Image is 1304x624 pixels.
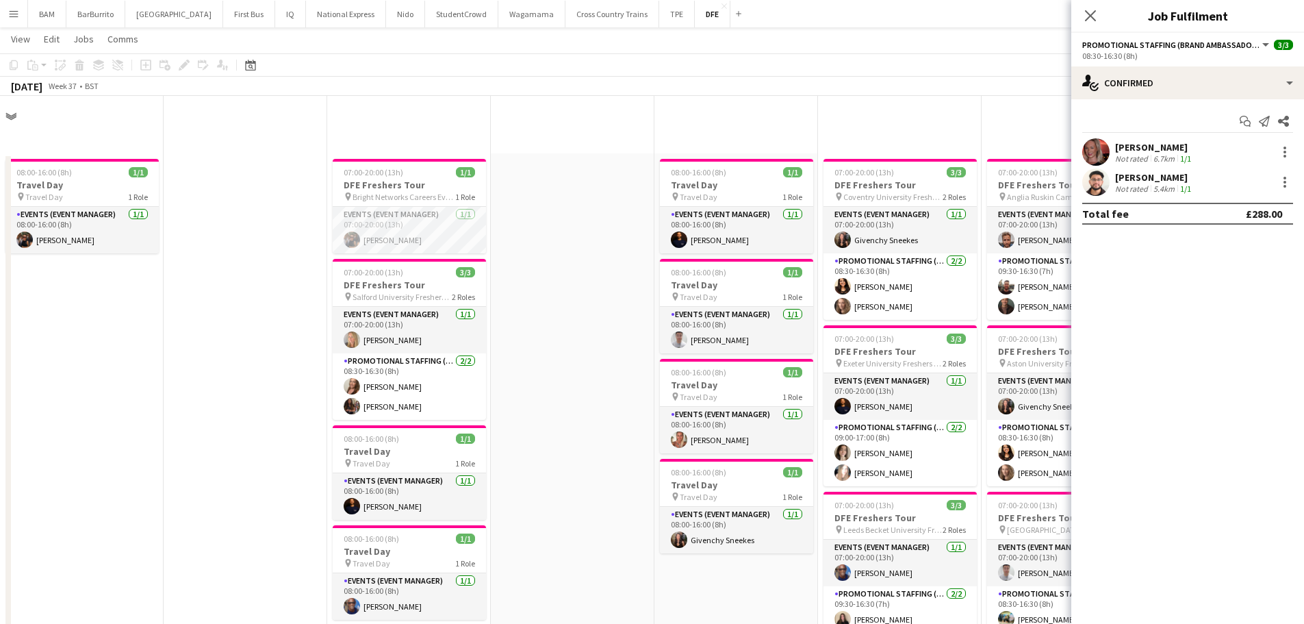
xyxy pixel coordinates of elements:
app-card-role: Events (Event Manager)1/107:00-20:00 (13h)[PERSON_NAME] [823,540,977,586]
button: Nido [386,1,425,27]
div: Total fee [1082,207,1129,221]
span: 2 Roles [943,525,966,535]
span: [GEOGRAPHIC_DATA] Freshers Fair [1007,525,1106,535]
div: BST [85,81,99,91]
app-job-card: 08:00-16:00 (8h)1/1Travel Day Travel Day1 RoleEvents (Event Manager)1/108:00-16:00 (8h)[PERSON_NAME] [660,259,813,353]
div: [PERSON_NAME] [1115,171,1194,184]
span: 07:00-20:00 (13h) [834,500,894,510]
span: 07:00-20:00 (13h) [998,500,1058,510]
span: Anglia Ruskin Cambridge Freshers Fair [1007,192,1106,202]
app-job-card: 08:00-16:00 (8h)1/1Travel Day Travel Day1 RoleEvents (Event Manager)1/108:00-16:00 (8h)[PERSON_NAME] [660,359,813,453]
app-job-card: 07:00-20:00 (13h)3/3DFE Freshers Tour Exeter University Freshers Fair2 RolesEvents (Event Manager... [823,325,977,486]
app-job-card: 08:00-16:00 (8h)1/1Travel Day Travel Day1 RoleEvents (Event Manager)1/108:00-16:00 (8h)[PERSON_NAME] [333,525,486,620]
div: 5.4km [1151,184,1177,194]
span: Bright Networks Careers Event [353,192,455,202]
button: IQ [275,1,306,27]
span: Travel Day [353,558,390,569]
span: 3/3 [947,334,966,344]
h3: Travel Day [5,179,159,191]
span: 2 Roles [943,358,966,369]
span: 08:00-16:00 (8h) [671,467,726,477]
span: 3/3 [1274,40,1293,50]
h3: DFE Freshers Tour [823,512,977,524]
app-card-role: Promotional Staffing (Brand Ambassadors)2/208:30-16:30 (8h)[PERSON_NAME][PERSON_NAME] [987,420,1140,486]
span: 08:00-16:00 (8h) [16,167,72,177]
span: 07:00-20:00 (13h) [998,334,1058,344]
span: Travel Day [680,292,717,302]
app-job-card: 07:00-20:00 (13h)3/3DFE Freshers Tour Aston University Freshers Fair2 RolesEvents (Event Manager)... [987,325,1140,486]
app-job-card: 08:00-16:00 (8h)1/1Travel Day Travel Day1 RoleEvents (Event Manager)1/108:00-16:00 (8h)[PERSON_NAME] [5,159,159,253]
span: Travel Day [353,458,390,469]
span: 1 Role [782,392,802,402]
button: Cross Country Trains [565,1,659,27]
h3: DFE Freshers Tour [987,179,1140,191]
span: 07:00-20:00 (13h) [344,167,403,177]
app-card-role: Promotional Staffing (Brand Ambassadors)2/209:30-16:30 (7h)[PERSON_NAME][PERSON_NAME] [987,253,1140,320]
app-job-card: 07:00-20:00 (13h)3/3DFE Freshers Tour Coventry University Freshers Fair2 RolesEvents (Event Manag... [823,159,977,320]
span: 1 Role [782,292,802,302]
span: 08:00-16:00 (8h) [344,534,399,544]
span: 1/1 [783,167,802,177]
div: Not rated [1115,184,1151,194]
app-skills-label: 1/1 [1180,153,1191,164]
app-card-role: Events (Event Manager)1/107:00-20:00 (13h)[PERSON_NAME] [333,307,486,353]
button: TPE [659,1,695,27]
span: 1/1 [456,434,475,444]
div: Not rated [1115,153,1151,164]
span: Salford University Freshers Fair [353,292,452,302]
button: DFE [695,1,730,27]
span: 08:00-16:00 (8h) [671,267,726,277]
h3: Travel Day [660,479,813,491]
app-job-card: 07:00-20:00 (13h)3/3DFE Freshers Tour Salford University Freshers Fair2 RolesEvents (Event Manage... [333,259,486,420]
span: Travel Day [680,192,717,202]
h3: DFE Freshers Tour [333,179,486,191]
app-card-role: Events (Event Manager)1/107:00-20:00 (13h)Givenchy Sneekes [987,373,1140,420]
span: Travel Day [25,192,63,202]
h3: DFE Freshers Tour [823,345,977,358]
app-card-role: Events (Event Manager)1/107:00-20:00 (13h)[PERSON_NAME] [823,373,977,420]
button: Wagamama [498,1,565,27]
h3: Travel Day [333,445,486,458]
app-card-role: Promotional Staffing (Brand Ambassadors)2/208:30-16:30 (8h)[PERSON_NAME][PERSON_NAME] [823,253,977,320]
app-job-card: 08:00-16:00 (8h)1/1Travel Day Travel Day1 RoleEvents (Event Manager)1/108:00-16:00 (8h)[PERSON_NAME] [660,159,813,253]
span: 1 Role [455,458,475,469]
app-card-role: Events (Event Manager)1/107:00-20:00 (13h)Givenchy Sneekes [823,207,977,253]
span: Coventry University Freshers Fair [843,192,943,202]
span: 1/1 [783,467,802,477]
span: 1/1 [129,167,148,177]
h3: DFE Freshers Tour [823,179,977,191]
h3: Travel Day [333,545,486,558]
span: 1 Role [128,192,148,202]
div: Confirmed [1071,66,1304,99]
div: 6.7km [1151,153,1177,164]
h3: Travel Day [660,379,813,391]
a: View [5,30,36,48]
span: 08:00-16:00 (8h) [344,434,399,444]
div: [DATE] [11,79,42,93]
span: Travel Day [680,392,717,402]
app-card-role: Events (Event Manager)1/108:00-16:00 (8h)[PERSON_NAME] [660,407,813,453]
span: Travel Day [680,492,717,502]
span: 08:00-16:00 (8h) [671,367,726,377]
h3: DFE Freshers Tour [987,345,1140,358]
a: Comms [102,30,144,48]
app-job-card: 07:00-20:00 (13h)3/3DFE Freshers Tour Anglia Ruskin Cambridge Freshers Fair2 RolesEvents (Event M... [987,159,1140,320]
button: BAM [28,1,66,27]
app-job-card: 07:00-20:00 (13h)1/1DFE Freshers Tour Bright Networks Careers Event1 RoleEvents (Event Manager)1/... [333,159,486,253]
app-card-role: Events (Event Manager)1/107:00-20:00 (13h)[PERSON_NAME] [987,540,1140,586]
button: [GEOGRAPHIC_DATA] [125,1,223,27]
span: 1/1 [456,167,475,177]
span: 3/3 [947,167,966,177]
app-job-card: 08:00-16:00 (8h)1/1Travel Day Travel Day1 RoleEvents (Event Manager)1/108:00-16:00 (8h)[PERSON_NAME] [333,425,486,520]
div: 08:00-16:00 (8h)1/1Travel Day Travel Day1 RoleEvents (Event Manager)1/108:00-16:00 (8h)Givenchy S... [660,459,813,553]
app-card-role: Events (Event Manager)1/108:00-16:00 (8h)Givenchy Sneekes [660,507,813,553]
